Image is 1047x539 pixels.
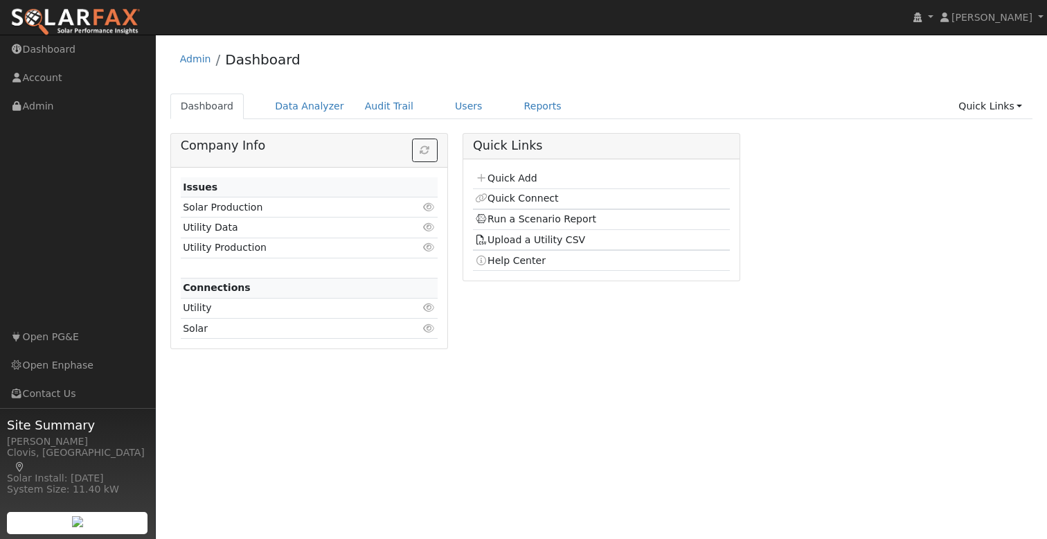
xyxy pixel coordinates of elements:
[423,303,436,312] i: Click to view
[475,213,596,224] a: Run a Scenario Report
[7,482,148,497] div: System Size: 11.40 kW
[951,12,1032,23] span: [PERSON_NAME]
[473,139,730,153] h5: Quick Links
[170,94,244,119] a: Dashboard
[181,319,396,339] td: Solar
[265,94,355,119] a: Data Analyzer
[423,222,436,232] i: Click to view
[355,94,424,119] a: Audit Trail
[225,51,301,68] a: Dashboard
[181,298,396,318] td: Utility
[10,8,141,37] img: SolarFax
[445,94,493,119] a: Users
[475,193,558,204] a: Quick Connect
[181,238,396,258] td: Utility Production
[181,139,438,153] h5: Company Info
[180,53,211,64] a: Admin
[7,434,148,449] div: [PERSON_NAME]
[948,94,1032,119] a: Quick Links
[14,461,26,472] a: Map
[514,94,572,119] a: Reports
[475,173,537,184] a: Quick Add
[7,471,148,486] div: Solar Install: [DATE]
[7,416,148,434] span: Site Summary
[183,282,251,293] strong: Connections
[423,324,436,333] i: Click to view
[7,445,148,475] div: Clovis, [GEOGRAPHIC_DATA]
[72,516,83,527] img: retrieve
[423,242,436,252] i: Click to view
[475,234,585,245] a: Upload a Utility CSV
[475,255,546,266] a: Help Center
[181,218,396,238] td: Utility Data
[181,197,396,218] td: Solar Production
[423,202,436,212] i: Click to view
[183,182,217,193] strong: Issues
